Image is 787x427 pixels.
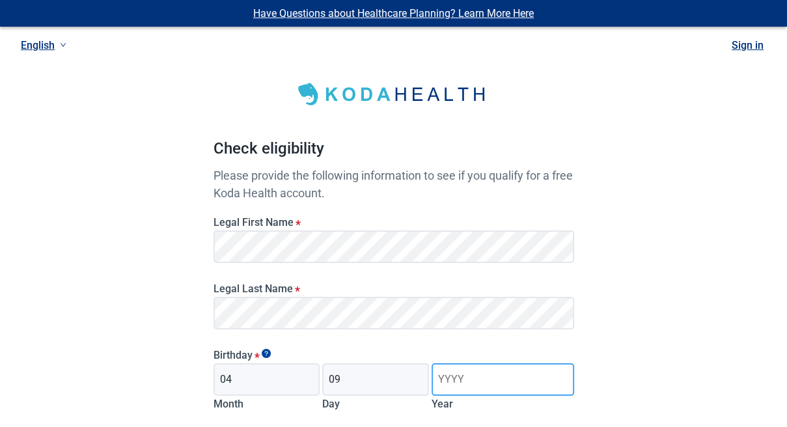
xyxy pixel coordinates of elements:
input: Birth day [322,363,429,396]
label: Legal First Name [214,216,574,228]
label: Day [322,398,340,410]
a: Sign in [732,39,764,51]
label: Year [432,398,453,410]
input: Birth month [214,363,320,396]
p: Please provide the following information to see if you qualify for a free Koda Health account. [214,167,574,202]
img: Koda Health [290,78,498,111]
span: down [60,42,66,48]
h1: Check eligibility [214,137,574,167]
legend: Birthday [214,349,574,361]
label: Legal Last Name [214,282,574,295]
span: Show tooltip [262,349,271,358]
label: Month [214,398,243,410]
a: Current language: English [16,34,72,56]
a: Have Questions about Healthcare Planning? Learn More Here [253,7,534,20]
input: Birth year [432,363,573,396]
